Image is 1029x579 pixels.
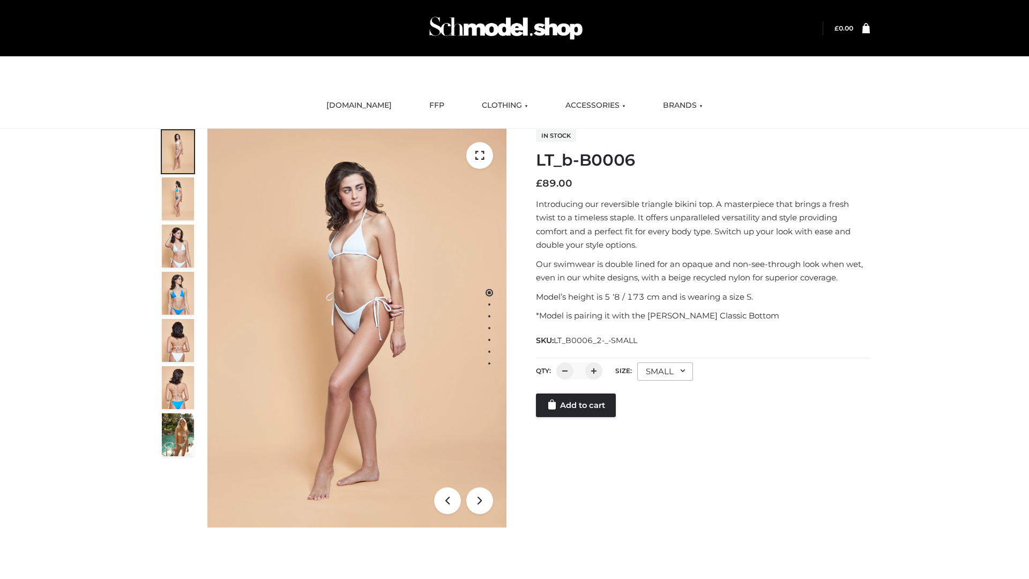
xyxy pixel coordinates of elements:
p: Introducing our reversible triangle bikini top. A masterpiece that brings a fresh twist to a time... [536,197,870,252]
bdi: 0.00 [834,24,853,32]
a: BRANDS [655,94,711,117]
img: ArielClassicBikiniTop_CloudNine_AzureSky_OW114ECO_2-scaled.jpg [162,177,194,220]
div: SMALL [637,362,693,381]
span: £ [834,24,839,32]
bdi: 89.00 [536,177,572,189]
a: FFP [421,94,452,117]
span: LT_B0006_2-_-SMALL [554,336,637,345]
a: CLOTHING [474,94,536,117]
p: *Model is pairing it with the [PERSON_NAME] Classic Bottom [536,309,870,323]
label: QTY: [536,367,551,375]
img: ArielClassicBikiniTop_CloudNine_AzureSky_OW114ECO_1-scaled.jpg [162,130,194,173]
a: £0.00 [834,24,853,32]
a: Add to cart [536,394,616,417]
img: ArielClassicBikiniTop_CloudNine_AzureSky_OW114ECO_7-scaled.jpg [162,319,194,362]
img: ArielClassicBikiniTop_CloudNine_AzureSky_OW114ECO_4-scaled.jpg [162,272,194,315]
span: SKU: [536,334,638,347]
p: Model’s height is 5 ‘8 / 173 cm and is wearing a size S. [536,290,870,304]
img: Schmodel Admin 964 [426,7,586,49]
a: [DOMAIN_NAME] [318,94,400,117]
img: ArielClassicBikiniTop_CloudNine_AzureSky_OW114ECO_3-scaled.jpg [162,225,194,268]
span: £ [536,177,542,189]
span: In stock [536,129,576,142]
img: ArielClassicBikiniTop_CloudNine_AzureSky_OW114ECO_1 [207,129,506,528]
h1: LT_b-B0006 [536,151,870,170]
a: ACCESSORIES [557,94,633,117]
label: Size: [615,367,632,375]
p: Our swimwear is double lined for an opaque and non-see-through look when wet, even in our white d... [536,257,870,285]
img: ArielClassicBikiniTop_CloudNine_AzureSky_OW114ECO_8-scaled.jpg [162,366,194,409]
img: Arieltop_CloudNine_AzureSky2.jpg [162,413,194,456]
